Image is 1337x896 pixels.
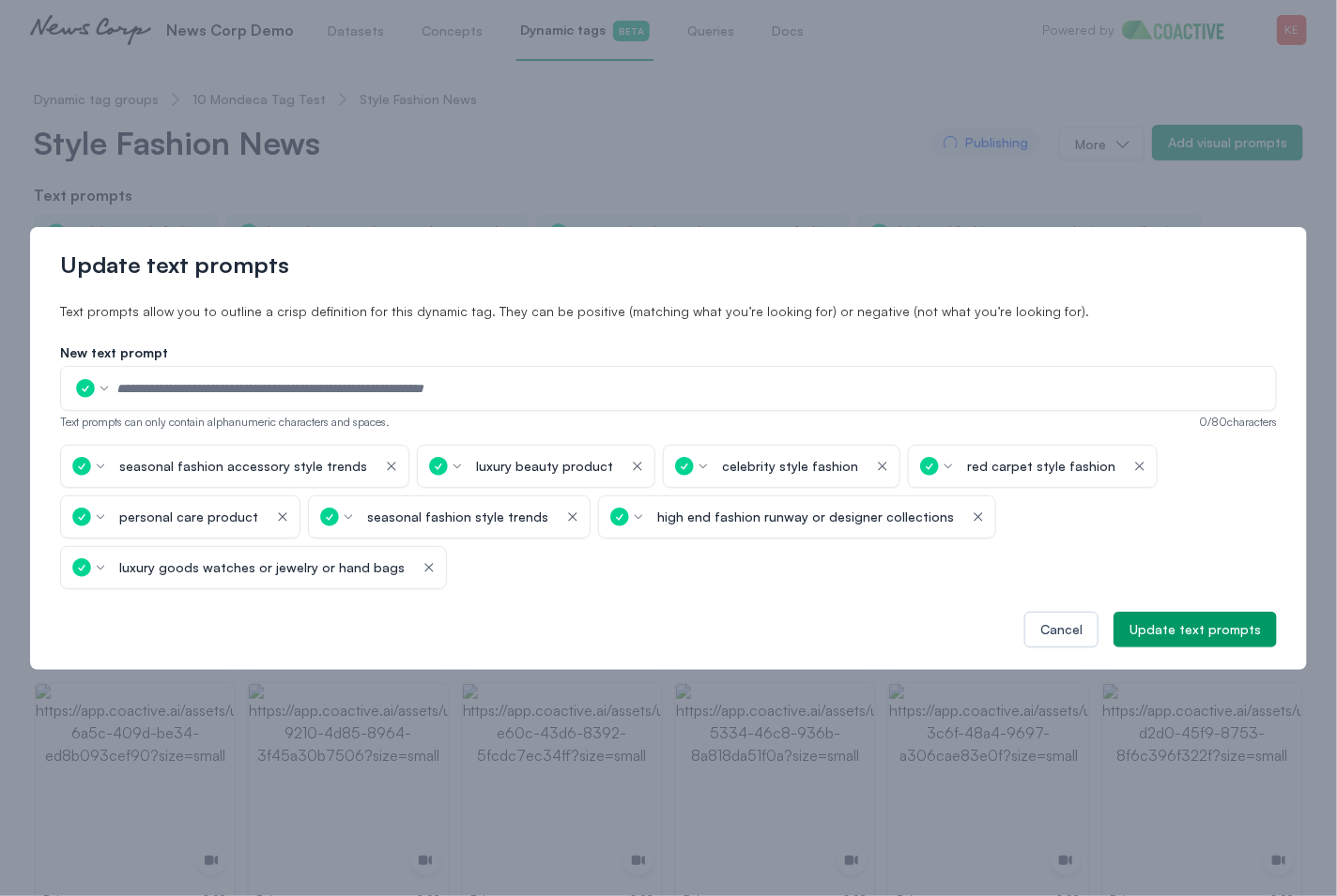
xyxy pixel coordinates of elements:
[1199,415,1277,430] span: 0 / 80 characters
[114,453,373,479] button: seasonal fashion accessory style trends
[657,508,954,526] div: high end fashion runway or designer collections
[60,343,1277,362] label: New text prompt
[652,504,960,530] button: high end fashion runway or designer collections
[722,457,858,476] div: celebrity style fashion
[60,415,390,430] span: Text prompts can only contain alphanumeric characters and spaces.
[119,457,367,476] div: seasonal fashion accessory style trends
[367,508,548,526] div: seasonal fashion style trends
[1040,620,1083,639] div: Cancel
[1114,612,1277,647] button: Update text prompts
[476,457,613,476] div: luxury beauty product
[361,504,554,530] button: seasonal fashion style trends
[114,504,264,530] button: personal care product
[961,453,1121,479] button: red carpet style fashion
[60,250,1277,280] h2: Update text prompts
[114,554,410,581] button: luxury goods watches or jewelry or hand bags
[470,453,619,479] button: luxury beauty product
[1024,612,1099,647] button: Cancel
[716,453,864,479] button: celebrity style fashion
[119,508,258,526] div: personal care product
[967,457,1115,476] div: red carpet style fashion
[1130,620,1261,639] div: Update text prompts
[60,302,1277,321] p: Text prompts allow you to outline a crisp definition for this dynamic tag. They can be positive (...
[119,558,405,577] div: luxury goods watches or jewelry or hand bags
